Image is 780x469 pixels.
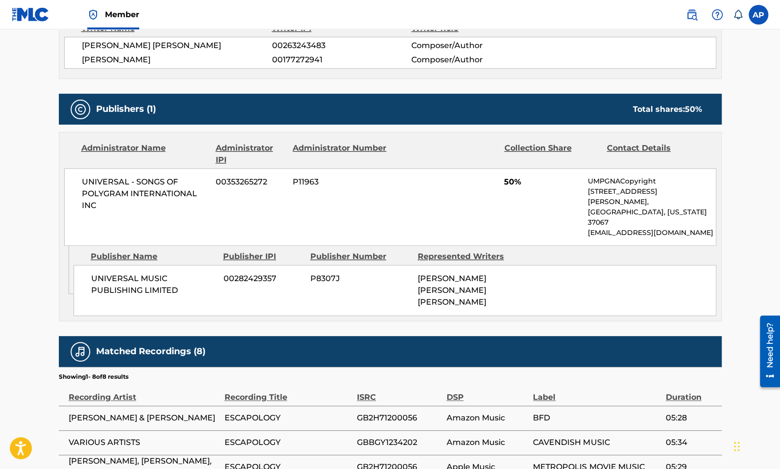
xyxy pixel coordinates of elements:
p: [GEOGRAPHIC_DATA], [US_STATE] 37067 [587,207,715,228]
span: 00263243483 [272,40,411,52]
span: VARIOUS ARTISTS [69,437,220,448]
iframe: Chat Widget [731,422,780,469]
img: search [686,9,698,21]
p: [EMAIL_ADDRESS][DOMAIN_NAME] [587,228,715,238]
span: Amazon Music [446,412,528,424]
div: Label [533,381,660,403]
div: Duration [666,381,717,403]
div: Drag [734,432,740,461]
span: [PERSON_NAME] [82,54,272,66]
span: 50 % [685,104,702,114]
p: Showing 1 - 8 of 8 results [59,372,128,381]
span: 50% [504,176,580,188]
span: 05:28 [666,412,717,424]
span: GB2H71200056 [357,412,441,424]
span: UNIVERSAL - SONGS OF POLYGRAM INTERNATIONAL INC [82,176,209,211]
div: DSP [446,381,528,403]
span: Composer/Author [411,40,538,52]
div: Administrator Number [293,142,388,166]
div: Administrator Name [81,142,208,166]
div: Total shares: [633,104,702,115]
div: Publisher Name [91,251,216,262]
img: Top Rightsholder [87,9,99,21]
div: User Menu [749,5,768,25]
div: Recording Artist [69,381,220,403]
div: ISRC [357,381,441,403]
span: GBBGY1234202 [357,437,441,448]
span: Composer/Author [411,54,538,66]
span: Member [105,9,139,20]
span: CAVENDISH MUSIC [533,437,660,448]
img: MLC Logo [12,7,50,22]
span: [PERSON_NAME] [PERSON_NAME] [PERSON_NAME] [418,274,486,307]
div: Recording Title [225,381,352,403]
span: P11963 [293,176,388,188]
iframe: Resource Center [753,312,780,391]
img: Matched Recordings [75,346,86,358]
span: 00282429357 [224,273,303,285]
span: P8307J [310,273,410,285]
img: Publishers [75,104,86,115]
span: Amazon Music [446,437,528,448]
h5: Matched Recordings (8) [96,346,205,357]
div: Administrator IPI [216,142,285,166]
img: help [711,9,723,21]
span: UNIVERSAL MUSIC PUBLISHING LIMITED [91,273,216,296]
div: Represented Writers [418,251,518,262]
a: Public Search [682,5,702,25]
span: 00177272941 [272,54,411,66]
div: Publisher Number [310,251,410,262]
div: Contact Details [607,142,702,166]
span: 05:34 [666,437,717,448]
p: [STREET_ADDRESS][PERSON_NAME], [587,186,715,207]
span: [PERSON_NAME] [PERSON_NAME] [82,40,272,52]
h5: Publishers (1) [96,104,156,115]
span: ESCAPOLOGY [225,437,352,448]
div: Publisher IPI [223,251,303,262]
span: BFD [533,412,660,424]
p: UMPGNACopyright [587,176,715,186]
div: Collection Share [504,142,599,166]
div: Help [707,5,727,25]
span: 00353265272 [216,176,285,188]
span: [PERSON_NAME] & [PERSON_NAME] [69,412,220,424]
span: ESCAPOLOGY [225,412,352,424]
div: Notifications [733,10,743,20]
